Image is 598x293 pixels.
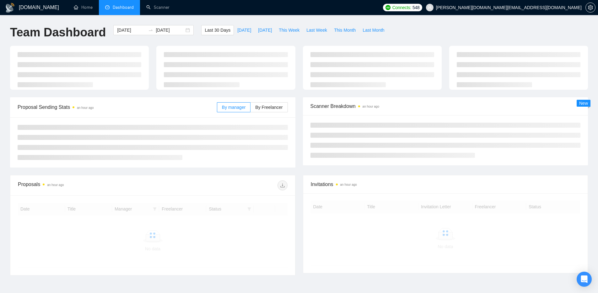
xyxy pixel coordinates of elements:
[146,5,170,10] a: searchScanner
[5,3,15,13] img: logo
[255,105,283,110] span: By Freelancer
[279,27,299,34] span: This Week
[363,27,384,34] span: Last Month
[10,25,106,40] h1: Team Dashboard
[340,183,357,186] time: an hour ago
[74,5,93,10] a: homeHome
[428,5,432,10] span: user
[363,105,379,108] time: an hour ago
[234,25,255,35] button: [DATE]
[237,27,251,34] span: [DATE]
[306,27,327,34] span: Last Week
[586,5,595,10] span: setting
[585,5,595,10] a: setting
[77,106,94,109] time: an hour ago
[359,25,388,35] button: Last Month
[148,28,153,33] span: to
[334,27,356,34] span: This Month
[156,27,184,34] input: End date
[412,4,419,11] span: 548
[310,102,581,110] span: Scanner Breakdown
[585,3,595,13] button: setting
[18,180,153,190] div: Proposals
[205,27,230,34] span: Last 30 Days
[113,5,134,10] span: Dashboard
[311,180,580,188] span: Invitations
[577,272,592,287] div: Open Intercom Messenger
[275,25,303,35] button: This Week
[385,5,391,10] img: upwork-logo.png
[105,5,110,9] span: dashboard
[47,183,64,187] time: an hour ago
[579,101,588,106] span: New
[201,25,234,35] button: Last 30 Days
[331,25,359,35] button: This Month
[303,25,331,35] button: Last Week
[117,27,146,34] input: Start date
[148,28,153,33] span: swap-right
[392,4,411,11] span: Connects:
[222,105,245,110] span: By manager
[255,25,275,35] button: [DATE]
[18,103,217,111] span: Proposal Sending Stats
[258,27,272,34] span: [DATE]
